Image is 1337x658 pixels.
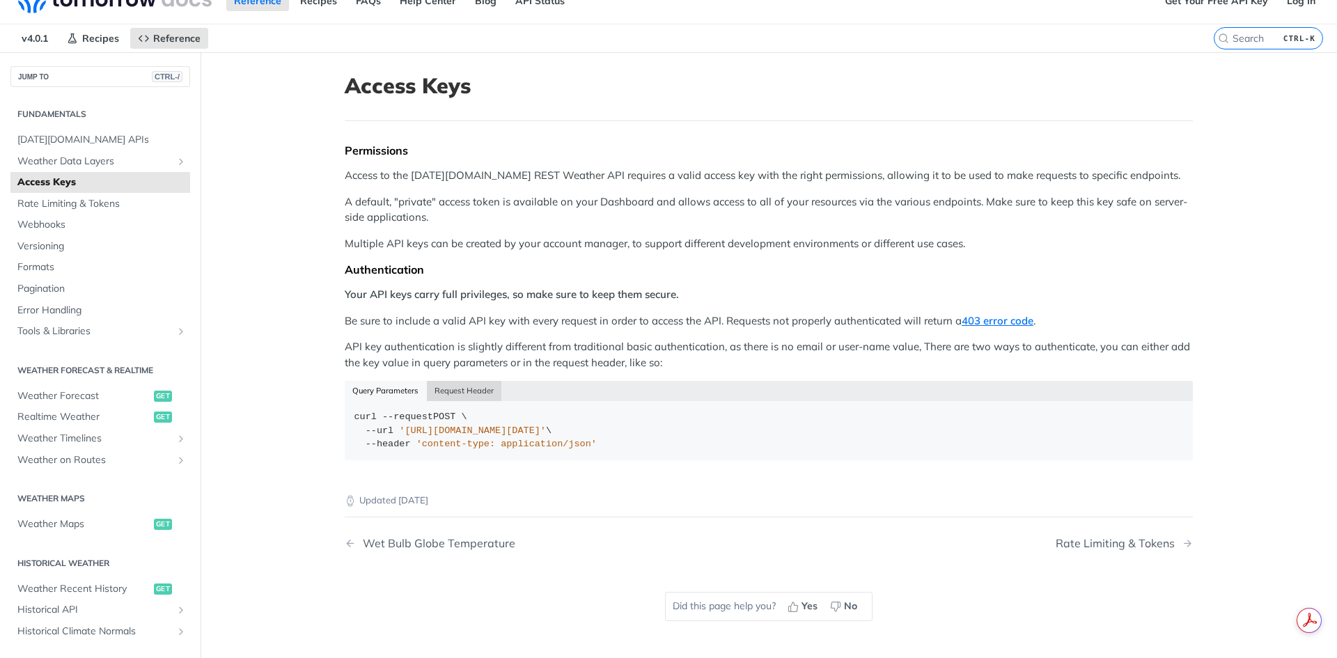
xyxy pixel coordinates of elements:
[345,537,708,550] a: Previous Page: Wet Bulb Globe Temperature
[10,364,190,377] h2: Weather Forecast & realtime
[17,603,172,617] span: Historical API
[10,557,190,570] h2: Historical Weather
[825,596,865,617] button: No
[154,583,172,595] span: get
[10,407,190,428] a: Realtime Weatherget
[10,492,190,505] h2: Weather Maps
[345,288,679,301] strong: Your API keys carry full privileges, so make sure to keep them secure.
[427,381,502,400] button: Request Header
[17,175,187,189] span: Access Keys
[665,592,873,621] div: Did this page help you?
[10,514,190,535] a: Weather Mapsget
[962,314,1033,327] a: 403 error code
[17,260,187,274] span: Formats
[345,339,1193,370] p: API key authentication is slightly different from traditional basic authentication, as there is n...
[17,240,187,253] span: Versioning
[17,324,172,338] span: Tools & Libraries
[17,304,187,318] span: Error Handling
[10,321,190,342] a: Tools & LibrariesShow subpages for Tools & Libraries
[10,194,190,214] a: Rate Limiting & Tokens
[175,433,187,444] button: Show subpages for Weather Timelines
[175,604,187,616] button: Show subpages for Historical API
[17,155,172,169] span: Weather Data Layers
[17,218,187,232] span: Webhooks
[10,257,190,278] a: Formats
[10,428,190,449] a: Weather TimelinesShow subpages for Weather Timelines
[345,313,1193,329] p: Be sure to include a valid API key with every request in order to access the API. Requests not pr...
[154,519,172,530] span: get
[17,432,172,446] span: Weather Timelines
[382,412,433,422] span: --request
[356,537,515,550] div: Wet Bulb Globe Temperature
[175,156,187,167] button: Show subpages for Weather Data Layers
[345,263,1193,276] div: Authentication
[844,599,857,613] span: No
[1056,537,1182,550] div: Rate Limiting & Tokens
[14,28,56,49] span: v4.0.1
[17,389,150,403] span: Weather Forecast
[175,326,187,337] button: Show subpages for Tools & Libraries
[1218,33,1229,44] svg: Search
[783,596,825,617] button: Yes
[154,412,172,423] span: get
[10,108,190,120] h2: Fundamentals
[153,32,201,45] span: Reference
[17,197,187,211] span: Rate Limiting & Tokens
[154,391,172,402] span: get
[10,279,190,299] a: Pagination
[399,425,546,436] span: '[URL][DOMAIN_NAME][DATE]'
[17,410,150,424] span: Realtime Weather
[10,172,190,193] a: Access Keys
[345,494,1193,508] p: Updated [DATE]
[345,143,1193,157] div: Permissions
[17,133,187,147] span: [DATE][DOMAIN_NAME] APIs
[17,582,150,596] span: Weather Recent History
[10,300,190,321] a: Error Handling
[10,600,190,620] a: Historical APIShow subpages for Historical API
[345,73,1193,98] h1: Access Keys
[345,194,1193,226] p: A default, "private" access token is available on your Dashboard and allows access to all of your...
[10,579,190,600] a: Weather Recent Historyget
[17,453,172,467] span: Weather on Routes
[17,517,150,531] span: Weather Maps
[1280,31,1319,45] kbd: CTRL-K
[130,28,208,49] a: Reference
[366,425,394,436] span: --url
[10,236,190,257] a: Versioning
[10,214,190,235] a: Webhooks
[354,410,1184,451] div: POST \ \
[1056,537,1193,550] a: Next Page: Rate Limiting & Tokens
[345,523,1193,564] nav: Pagination Controls
[802,599,818,613] span: Yes
[175,455,187,466] button: Show subpages for Weather on Routes
[10,130,190,150] a: [DATE][DOMAIN_NAME] APIs
[416,439,597,449] span: 'content-type: application/json'
[152,71,182,82] span: CTRL-/
[10,386,190,407] a: Weather Forecastget
[345,236,1193,252] p: Multiple API keys can be created by your account manager, to support different development enviro...
[10,66,190,87] button: JUMP TOCTRL-/
[10,621,190,642] a: Historical Climate NormalsShow subpages for Historical Climate Normals
[354,412,377,422] span: curl
[59,28,127,49] a: Recipes
[366,439,411,449] span: --header
[10,151,190,172] a: Weather Data LayersShow subpages for Weather Data Layers
[82,32,119,45] span: Recipes
[345,168,1193,184] p: Access to the [DATE][DOMAIN_NAME] REST Weather API requires a valid access key with the right per...
[17,625,172,639] span: Historical Climate Normals
[10,450,190,471] a: Weather on RoutesShow subpages for Weather on Routes
[175,626,187,637] button: Show subpages for Historical Climate Normals
[17,282,187,296] span: Pagination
